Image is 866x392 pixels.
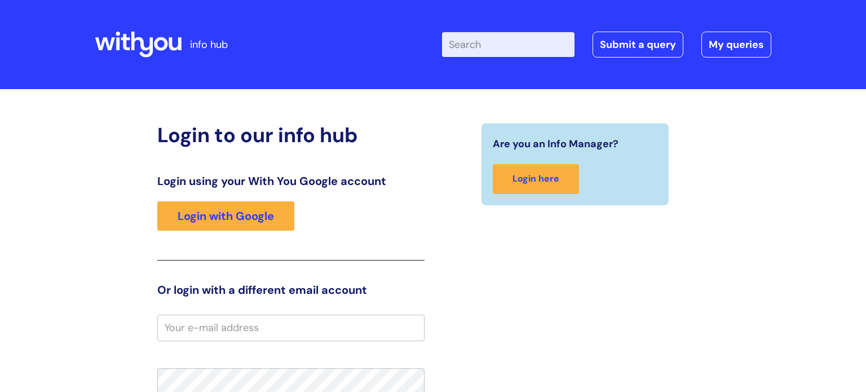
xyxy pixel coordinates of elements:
span: Are you an Info Manager? [493,135,618,153]
input: Your e-mail address [157,315,425,341]
a: Submit a query [593,32,683,58]
h2: Login to our info hub [157,123,425,147]
input: Search [442,32,575,57]
h3: Login using your With You Google account [157,174,425,188]
a: Login with Google [157,201,294,231]
h3: Or login with a different email account [157,283,425,297]
a: My queries [701,32,771,58]
a: Login here [493,164,579,194]
p: info hub [190,36,228,54]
